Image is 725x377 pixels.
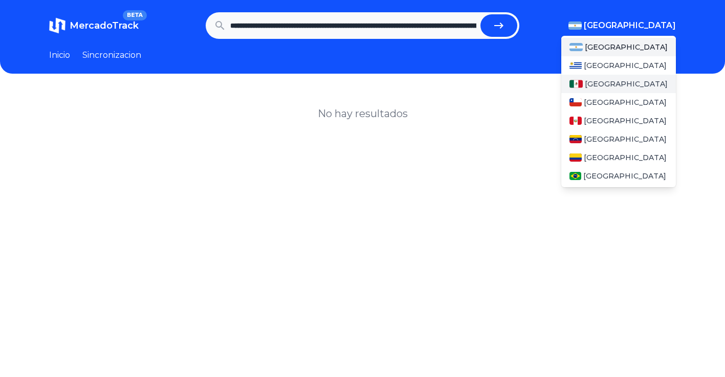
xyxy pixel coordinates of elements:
a: Brasil[GEOGRAPHIC_DATA] [561,167,676,185]
a: Mexico[GEOGRAPHIC_DATA] [561,75,676,93]
img: Argentina [569,43,583,51]
span: [GEOGRAPHIC_DATA] [584,152,667,163]
a: Argentina[GEOGRAPHIC_DATA] [561,38,676,56]
a: Inicio [49,49,70,61]
span: MercadoTrack [70,20,139,31]
a: Venezuela[GEOGRAPHIC_DATA] [561,130,676,148]
h1: No hay resultados [318,106,408,121]
img: MercadoTrack [49,17,65,34]
img: Argentina [568,21,582,30]
span: BETA [123,10,147,20]
span: [GEOGRAPHIC_DATA] [584,134,667,144]
a: Peru[GEOGRAPHIC_DATA] [561,112,676,130]
span: [GEOGRAPHIC_DATA] [584,19,676,32]
span: [GEOGRAPHIC_DATA] [585,42,668,52]
img: Uruguay [569,61,582,70]
a: Colombia[GEOGRAPHIC_DATA] [561,148,676,167]
button: [GEOGRAPHIC_DATA] [568,19,676,32]
img: Chile [569,98,582,106]
span: [GEOGRAPHIC_DATA] [584,116,667,126]
span: [GEOGRAPHIC_DATA] [584,60,667,71]
img: Peru [569,117,582,125]
span: [GEOGRAPHIC_DATA] [584,97,667,107]
span: [GEOGRAPHIC_DATA] [583,171,666,181]
img: Mexico [569,80,583,88]
a: Sincronizacion [82,49,141,61]
a: Chile[GEOGRAPHIC_DATA] [561,93,676,112]
a: MercadoTrackBETA [49,17,139,34]
img: Venezuela [569,135,582,143]
img: Brasil [569,172,581,180]
span: [GEOGRAPHIC_DATA] [585,79,668,89]
a: Uruguay[GEOGRAPHIC_DATA] [561,56,676,75]
img: Colombia [569,153,582,162]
